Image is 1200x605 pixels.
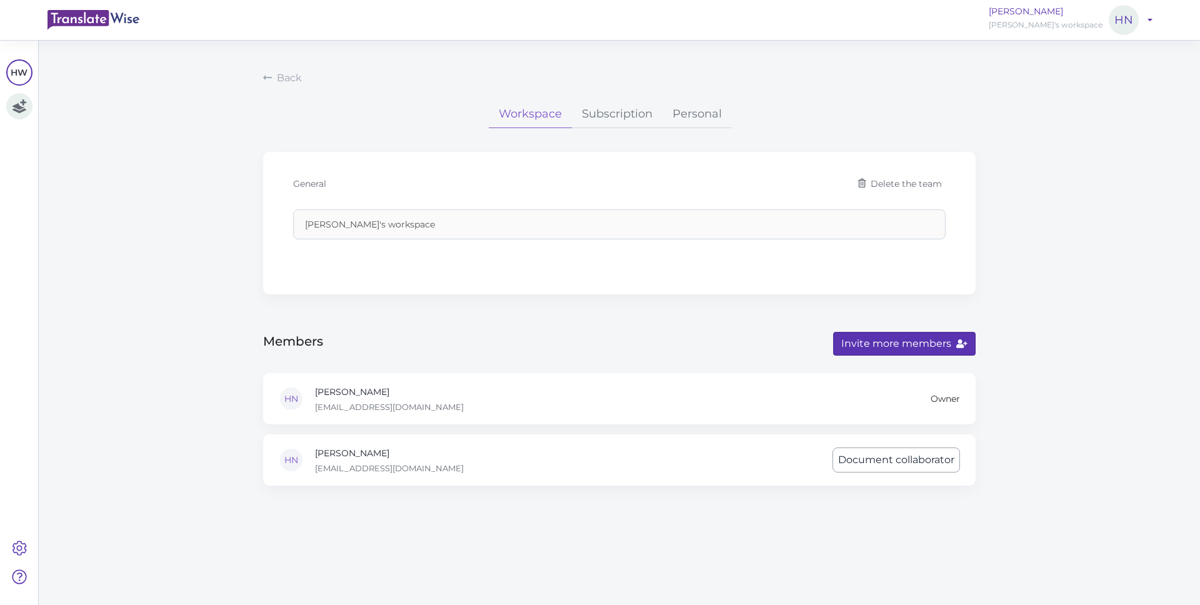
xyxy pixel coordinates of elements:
[989,5,1152,35] a: [PERSON_NAME][PERSON_NAME]'s workspaceHN
[263,71,302,86] a: Back
[989,20,1102,29] span: [PERSON_NAME]'s workspace
[833,332,976,356] button: Invite more members
[47,10,139,30] img: main-logo.d08478e9.svg
[293,209,946,239] input: Team name
[931,393,960,404] span: Owner
[315,385,464,399] p: [PERSON_NAME]
[279,386,304,411] div: HN
[6,59,32,86] a: HW
[315,462,464,474] p: [EMAIL_ADDRESS][DOMAIN_NAME]
[315,401,464,412] p: [EMAIL_ADDRESS][DOMAIN_NAME]
[854,173,946,194] button: Delete the team
[293,177,326,191] p: General
[263,334,323,349] h5: Members
[489,101,572,128] a: Workspace
[662,101,732,128] a: Personal
[989,5,1102,18] p: [PERSON_NAME]
[572,101,662,128] a: Subscription
[315,446,464,460] p: [PERSON_NAME]
[832,447,960,472] button: Document collaborator
[1109,5,1139,35] span: HN
[279,447,304,472] div: HN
